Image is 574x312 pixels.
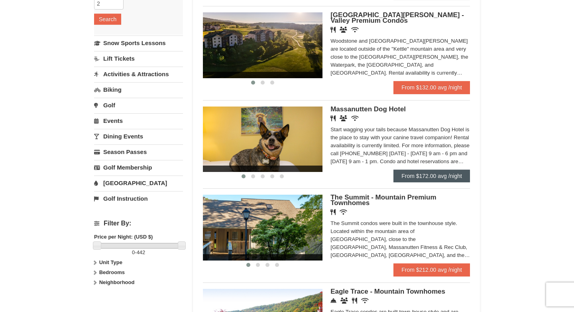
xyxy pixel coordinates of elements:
a: Events [94,113,183,128]
a: Biking [94,82,183,97]
i: Restaurant [330,209,336,215]
a: Activities & Attractions [94,67,183,81]
a: Dining Events [94,129,183,144]
span: The Summit - Mountain Premium Townhomes [330,194,436,207]
a: Golf Instruction [94,191,183,206]
span: Eagle Trace - Mountain Townhomes [330,288,445,295]
a: From $132.00 avg /night [393,81,470,94]
i: Wireless Internet (free) [361,298,369,304]
a: Lift Tickets [94,51,183,66]
a: From $212.00 avg /night [393,263,470,276]
i: Banquet Facilities [340,115,347,121]
h4: Filter By: [94,220,183,227]
strong: Price per Night: (USD $) [94,234,153,240]
a: From $172.00 avg /night [393,170,470,182]
label: - [94,249,183,257]
i: Conference Facilities [340,298,348,304]
i: Wireless Internet (free) [351,115,359,121]
i: Concierge Desk [330,298,336,304]
span: Massanutten Dog Hotel [330,105,406,113]
a: [GEOGRAPHIC_DATA] [94,176,183,190]
a: Golf Membership [94,160,183,175]
strong: Unit Type [99,259,122,265]
a: Season Passes [94,144,183,159]
i: Restaurant [352,298,357,304]
span: 0 [132,249,135,255]
i: Restaurant [330,115,336,121]
strong: Bedrooms [99,269,125,275]
div: The Summit condos were built in the townhouse style. Located within the mountain area of [GEOGRAP... [330,219,470,259]
a: Snow Sports Lessons [94,36,183,50]
a: Golf [94,98,183,113]
div: Start wagging your tails because Massanutten Dog Hotel is the place to stay with your canine trav... [330,126,470,166]
span: [GEOGRAPHIC_DATA][PERSON_NAME] - Valley Premium Condos [330,11,464,24]
i: Wireless Internet (free) [340,209,347,215]
strong: Neighborhood [99,279,135,285]
div: Woodstone and [GEOGRAPHIC_DATA][PERSON_NAME] are located outside of the "Kettle" mountain area an... [330,37,470,77]
i: Restaurant [330,27,336,33]
button: Search [94,14,121,25]
span: 442 [137,249,145,255]
i: Wireless Internet (free) [351,27,359,33]
i: Banquet Facilities [340,27,347,33]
